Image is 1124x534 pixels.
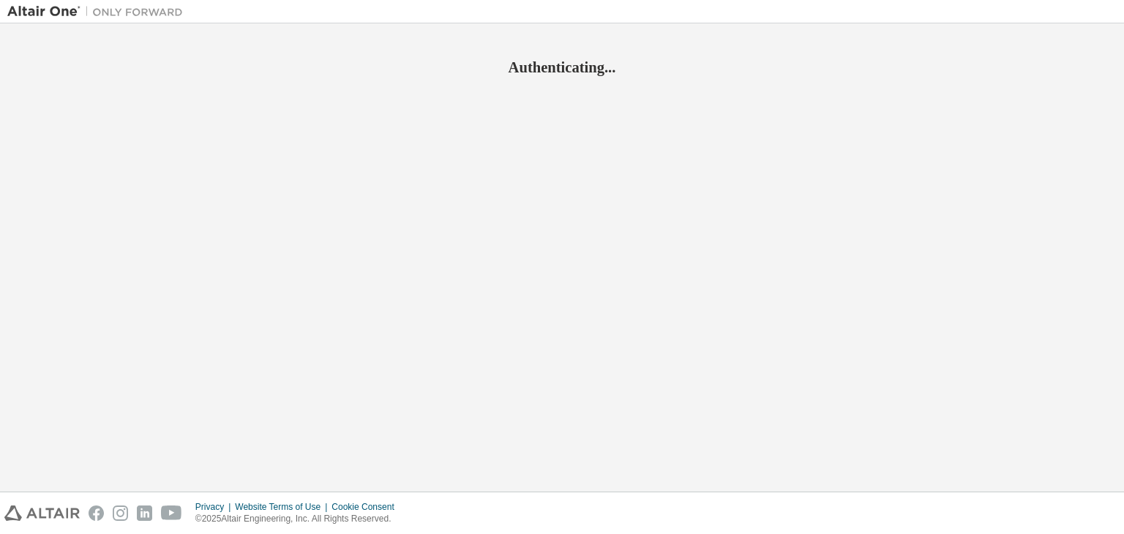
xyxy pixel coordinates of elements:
[195,501,235,513] div: Privacy
[137,505,152,521] img: linkedin.svg
[235,501,331,513] div: Website Terms of Use
[7,58,1117,77] h2: Authenticating...
[113,505,128,521] img: instagram.svg
[195,513,403,525] p: © 2025 Altair Engineering, Inc. All Rights Reserved.
[161,505,182,521] img: youtube.svg
[4,505,80,521] img: altair_logo.svg
[7,4,190,19] img: Altair One
[331,501,402,513] div: Cookie Consent
[89,505,104,521] img: facebook.svg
